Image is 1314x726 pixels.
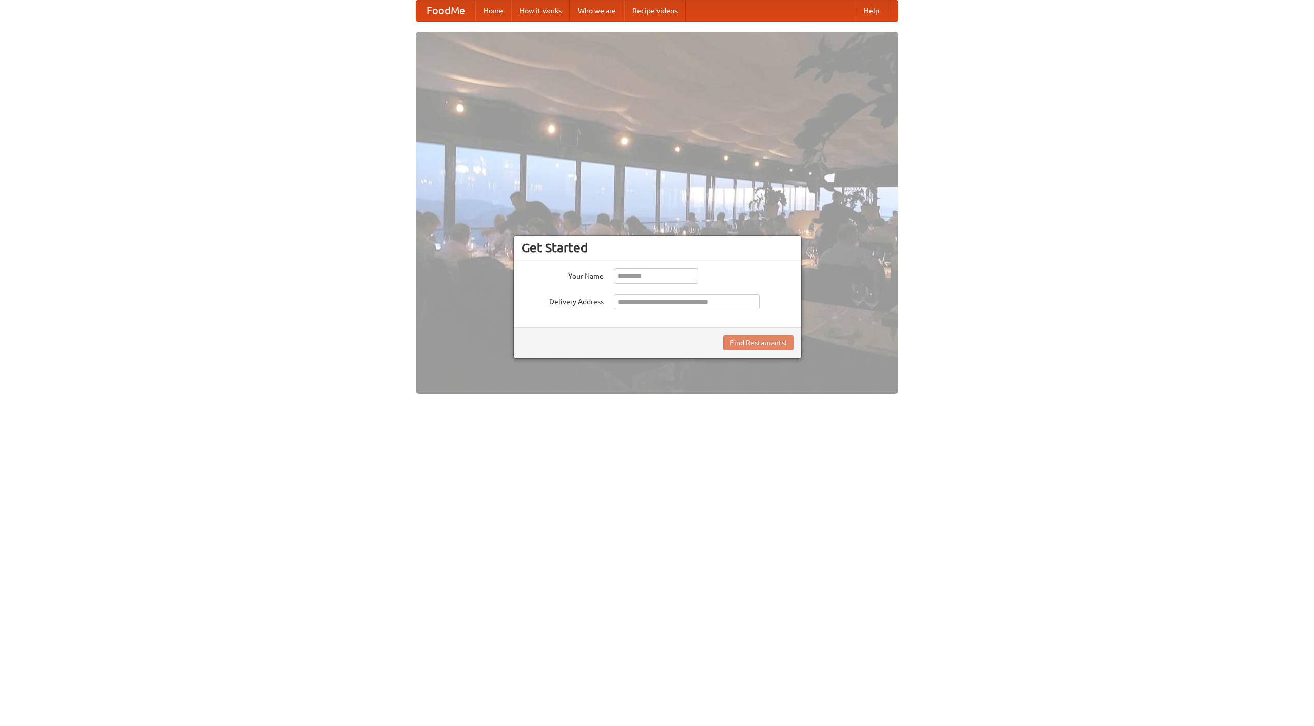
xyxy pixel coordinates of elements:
a: Help [856,1,887,21]
a: Home [475,1,511,21]
h3: Get Started [521,240,794,256]
a: Who we are [570,1,624,21]
a: How it works [511,1,570,21]
label: Your Name [521,268,604,281]
label: Delivery Address [521,294,604,307]
a: Recipe videos [624,1,686,21]
a: FoodMe [416,1,475,21]
button: Find Restaurants! [723,335,794,350]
